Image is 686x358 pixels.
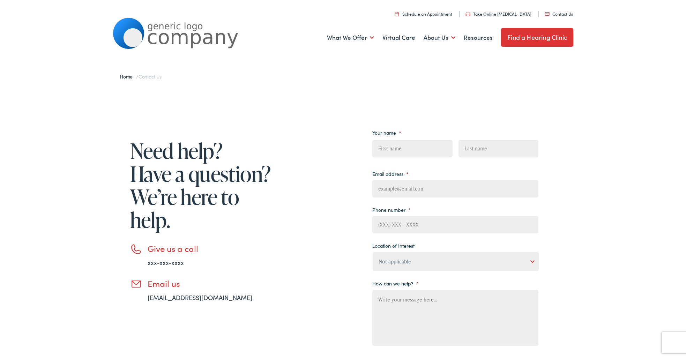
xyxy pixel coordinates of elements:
[327,25,374,51] a: What We Offer
[372,207,411,213] label: Phone number
[545,11,573,17] a: Contact Us
[372,216,538,233] input: (XXX) XXX - XXXX
[372,180,538,197] input: example@email.com
[465,11,531,17] a: Take Online [MEDICAL_DATA]
[395,12,399,16] img: utility icon
[148,244,273,254] h3: Give us a call
[120,73,136,80] a: Home
[458,140,538,157] input: Last name
[372,129,401,136] label: Your name
[139,73,162,80] span: Contact Us
[545,12,550,16] img: utility icon
[120,73,162,80] span: /
[148,278,273,289] h3: Email us
[382,25,415,51] a: Virtual Care
[372,243,415,249] label: Location of Interest
[464,25,493,51] a: Resources
[501,28,573,47] a: Find a Hearing Clinic
[148,293,252,302] a: [EMAIL_ADDRESS][DOMAIN_NAME]
[372,280,419,286] label: How can we help?
[130,139,273,231] h1: Need help? Have a question? We’re here to help.
[465,12,470,16] img: utility icon
[395,11,452,17] a: Schedule an Appointment
[424,25,455,51] a: About Us
[148,258,184,267] a: xxx-xxx-xxxx
[372,140,452,157] input: First name
[372,171,409,177] label: Email address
